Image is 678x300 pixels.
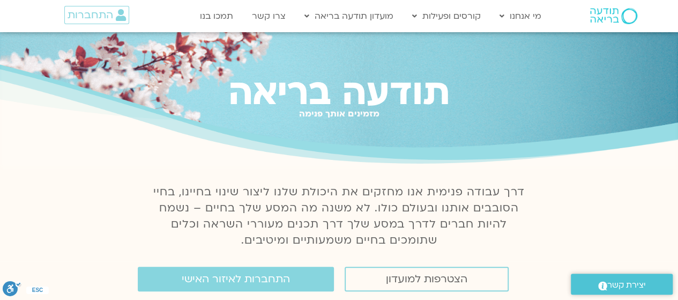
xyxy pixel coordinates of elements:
a: יצירת קשר [571,274,673,295]
a: קורסים ופעילות [407,6,486,26]
a: תמכו בנו [195,6,239,26]
span: התחברות לאיזור האישי [182,273,290,285]
img: תודעה בריאה [590,8,637,24]
p: דרך עבודה פנימית אנו מחזקים את היכולת שלנו ליצור שינוי בחיינו, בחיי הסובבים אותנו ובעולם כולו. לא... [147,184,531,248]
a: מי אנחנו [494,6,547,26]
a: צרו קשר [247,6,291,26]
a: התחברות [64,6,129,24]
a: התחברות לאיזור האישי [138,267,334,291]
a: הצטרפות למועדון [345,267,509,291]
span: התחברות [68,9,113,21]
span: הצטרפות למועדון [386,273,467,285]
span: יצירת קשר [607,278,646,292]
a: מועדון תודעה בריאה [299,6,399,26]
